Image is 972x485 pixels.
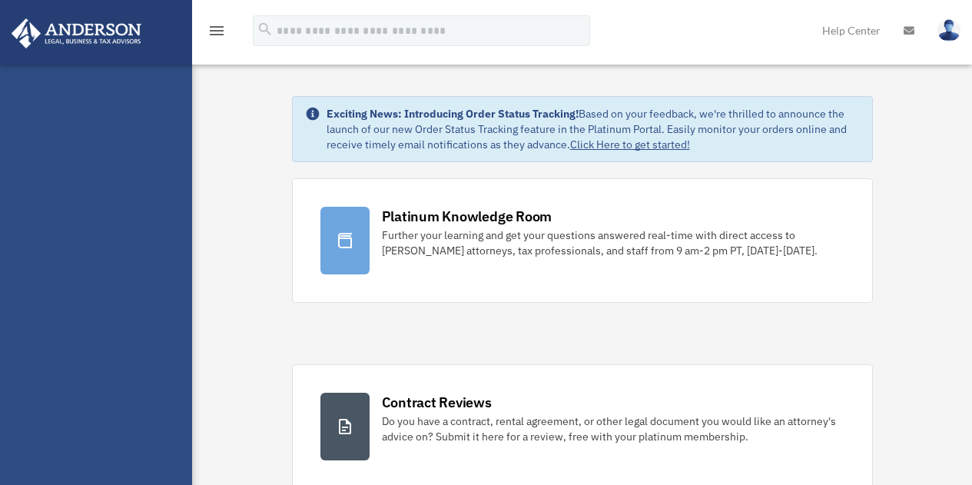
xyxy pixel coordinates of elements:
a: Click Here to get started! [570,138,690,151]
div: Do you have a contract, rental agreement, or other legal document you would like an attorney's ad... [382,414,844,444]
a: menu [207,27,226,40]
a: Platinum Knowledge Room Further your learning and get your questions answered real-time with dire... [292,178,873,303]
div: Based on your feedback, we're thrilled to announce the launch of our new Order Status Tracking fe... [327,106,860,152]
div: Contract Reviews [382,393,492,412]
div: Further your learning and get your questions answered real-time with direct access to [PERSON_NAM... [382,228,844,258]
img: User Pic [937,19,960,42]
i: menu [207,22,226,40]
img: Anderson Advisors Platinum Portal [7,18,146,48]
strong: Exciting News: Introducing Order Status Tracking! [327,107,579,121]
i: search [257,21,274,38]
div: Platinum Knowledge Room [382,207,552,226]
